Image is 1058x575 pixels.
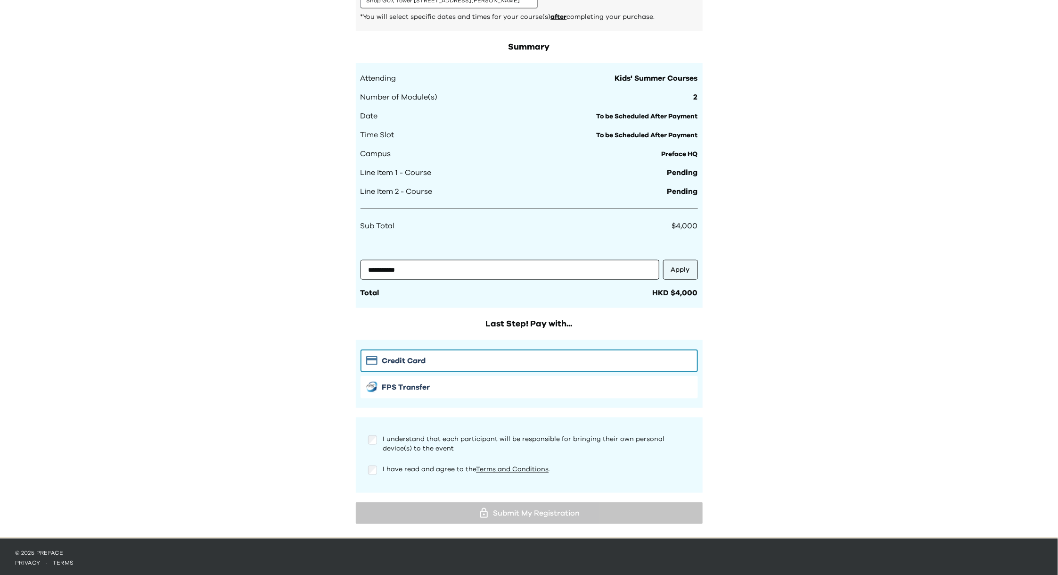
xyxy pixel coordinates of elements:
[615,73,698,84] span: Kids' Summer Courses
[361,220,395,232] span: Sub Total
[663,260,698,280] button: Apply
[361,167,432,178] span: Line Item 1 - Course
[361,186,433,197] span: Line Item 2 - Course
[356,317,703,331] h2: Last Step! Pay with...
[653,287,698,299] div: HKD $4,000
[672,222,698,230] span: $4,000
[15,560,41,566] a: privacy
[361,110,378,122] span: Date
[361,92,438,103] span: Number of Module(s)
[667,186,698,197] span: Pending
[356,41,703,54] h2: Summary
[361,376,698,399] button: FPS iconFPS Transfer
[667,167,698,178] span: Pending
[662,151,698,158] span: Preface HQ
[383,466,550,473] span: I have read and agree to the .
[361,12,698,22] p: *You will select specific dates and times for your course(s) completing your purchase.
[597,113,698,120] span: To be Scheduled After Payment
[382,382,430,393] span: FPS Transfer
[551,14,567,20] span: after
[363,506,695,520] div: Submit My Registration
[366,356,377,365] img: Stripe icon
[382,355,426,367] span: Credit Card
[361,289,379,297] span: Total
[361,73,396,84] span: Attending
[366,382,377,392] img: FPS icon
[356,502,703,524] button: Submit My Registration
[361,148,391,159] span: Campus
[15,549,1043,557] p: © 2025 Preface
[53,560,74,566] a: terms
[694,92,698,103] span: 2
[361,350,698,372] button: Stripe iconCredit Card
[597,132,698,139] span: To be Scheduled After Payment
[476,466,549,473] a: Terms and Conditions
[361,129,394,141] span: Time Slot
[41,560,53,566] span: ·
[383,436,664,452] span: I understand that each participant will be responsible for bringing their own personal device(s) ...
